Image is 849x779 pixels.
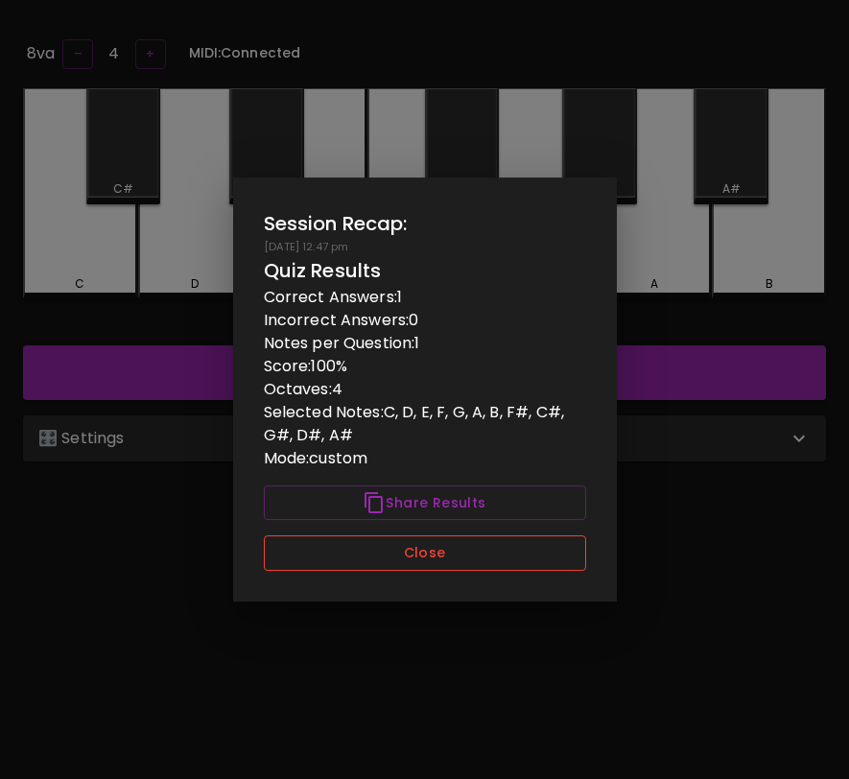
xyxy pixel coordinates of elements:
p: Octaves: 4 [264,378,586,401]
p: Notes per Question: 1 [264,332,586,355]
p: Mode: custom [264,447,586,470]
p: Selected Notes: C, D, E, F, G, A, B, F#, C#, G#, D#, A# [264,401,586,447]
p: Incorrect Answers: 0 [264,309,586,332]
p: Correct Answers: 1 [264,286,586,309]
h2: Session Recap: [264,208,586,239]
p: Score: 100 % [264,355,586,378]
button: Share Results [264,485,586,521]
h6: Quiz Results [264,255,586,286]
button: Close [264,535,586,571]
p: [DATE] 12:47 pm [264,239,586,255]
